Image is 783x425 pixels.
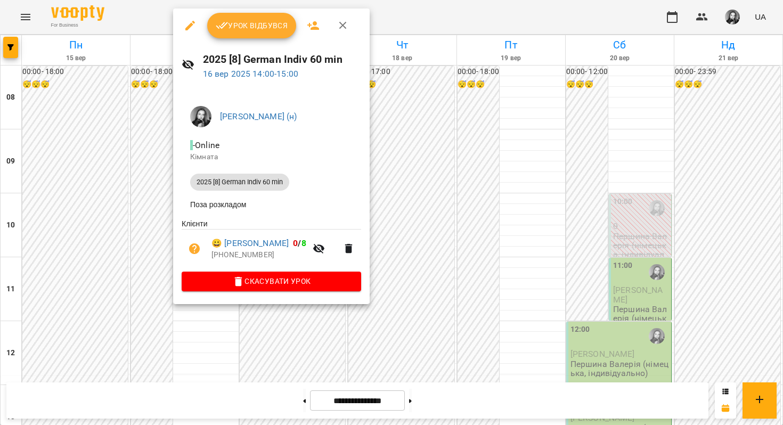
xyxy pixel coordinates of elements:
[216,19,288,32] span: Урок відбувся
[211,250,306,260] p: [PHONE_NUMBER]
[190,106,211,127] img: 9e1ebfc99129897ddd1a9bdba1aceea8.jpg
[182,272,361,291] button: Скасувати Урок
[293,238,306,248] b: /
[301,238,306,248] span: 8
[203,69,298,79] a: 16 вер 2025 14:00-15:00
[190,152,353,162] p: Кімната
[211,237,289,250] a: 😀 [PERSON_NAME]
[190,140,222,150] span: - Online
[220,111,297,121] a: [PERSON_NAME] (н)
[190,177,289,187] span: 2025 [8] German Indiv 60 min
[203,51,362,68] h6: 2025 [8] German Indiv 60 min
[293,238,298,248] span: 0
[182,236,207,261] button: Візит ще не сплачено. Додати оплату?
[190,275,353,288] span: Скасувати Урок
[207,13,297,38] button: Урок відбувся
[182,218,361,272] ul: Клієнти
[182,195,361,214] li: Поза розкладом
